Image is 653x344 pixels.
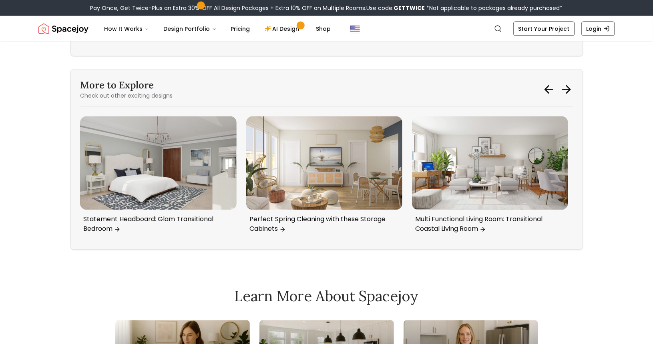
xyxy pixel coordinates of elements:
a: Perfect Spring Cleaning with these Storage CabinetsPerfect Spring Cleaning with these Storage Cab... [246,116,402,237]
a: Spacejoy [38,21,88,37]
div: 4 / 6 [80,116,236,240]
nav: Main [98,21,338,37]
div: 5 / 6 [246,116,402,240]
img: Spacejoy Logo [38,21,88,37]
span: Use code: [367,4,425,12]
div: Pay Once, Get Twice-Plus an Extra 30% OFF All Design Packages + Extra 10% OFF on Multiple Rooms. [90,4,563,12]
a: Shop [310,21,338,37]
p: Check out other exciting designs [80,92,173,100]
img: United States [350,24,360,34]
a: Pricing [225,21,257,37]
p: Multi Functional Living Room: Transitional Coastal Living Room [415,215,562,234]
a: Start Your Project [513,22,575,36]
span: *Not applicable to packages already purchased* [425,4,563,12]
a: Multi Functional Living Room: Transitional Coastal Living RoomMulti Functional Living Room: Trans... [412,116,568,237]
h2: Learn More About Spacejoy [115,288,538,304]
button: How It Works [98,21,156,37]
div: 6 / 6 [412,116,568,240]
img: Multi Functional Living Room: Transitional Coastal Living Room [412,116,568,210]
b: GETTWICE [394,4,425,12]
img: Statement Headboard: Glam Transitional Bedroom [80,116,236,210]
div: Carousel [80,116,573,240]
button: Design Portfolio [157,21,223,37]
h3: More to Explore [80,79,173,92]
p: Perfect Spring Cleaning with these Storage Cabinets [249,215,396,234]
p: Statement Headboard: Glam Transitional Bedroom [83,215,230,234]
a: AI Design [258,21,308,37]
nav: Global [38,16,615,42]
a: Login [581,22,615,36]
img: Perfect Spring Cleaning with these Storage Cabinets [246,116,402,210]
a: Statement Headboard: Glam Transitional BedroomStatement Headboard: Glam Transitional Bedroom [80,116,236,237]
